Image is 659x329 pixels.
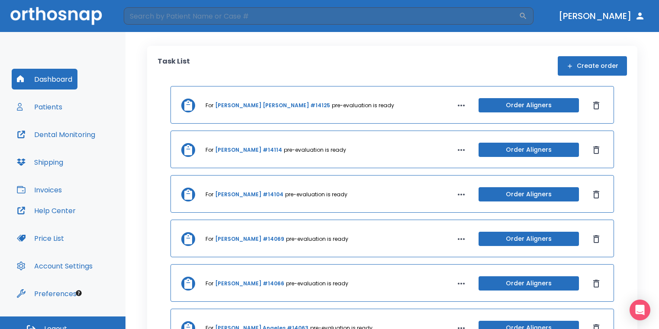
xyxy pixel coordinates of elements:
p: For [206,235,213,243]
button: Create order [558,56,627,76]
button: Shipping [12,152,68,172]
p: For [206,102,213,109]
p: pre-evaluation is ready [286,280,348,287]
button: Dismiss [589,232,603,246]
button: Price List [12,228,69,249]
p: pre-evaluation is ready [332,102,394,109]
div: Open Intercom Messenger [630,300,650,320]
a: [PERSON_NAME] [PERSON_NAME] #14125 [215,102,330,109]
input: Search by Patient Name or Case # [124,7,519,25]
a: [PERSON_NAME] #14114 [215,146,282,154]
p: For [206,191,213,198]
a: [PERSON_NAME] #14066 [215,280,284,287]
button: Dental Monitoring [12,124,100,145]
button: Order Aligners [479,276,579,291]
button: Order Aligners [479,187,579,201]
button: Account Settings [12,256,98,276]
p: For [206,280,213,287]
button: Invoices [12,179,67,200]
button: Dashboard [12,69,77,89]
button: Order Aligners [479,143,579,157]
div: Tooltip anchor [75,289,83,297]
p: Task List [158,56,190,76]
button: Help Center [12,200,81,221]
button: Dismiss [589,188,603,201]
a: [PERSON_NAME] #14069 [215,235,284,243]
button: Dismiss [589,99,603,112]
button: Preferences [12,283,82,304]
button: Dismiss [589,143,603,157]
button: Patients [12,96,68,117]
a: [PERSON_NAME] #14104 [215,191,283,198]
p: pre-evaluation is ready [284,146,346,154]
p: pre-evaluation is ready [285,191,347,198]
button: Dismiss [589,277,603,291]
p: For [206,146,213,154]
img: Orthosnap [10,7,102,25]
p: pre-evaluation is ready [286,235,348,243]
button: [PERSON_NAME] [555,8,649,24]
button: Order Aligners [479,232,579,246]
button: Order Aligners [479,98,579,112]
